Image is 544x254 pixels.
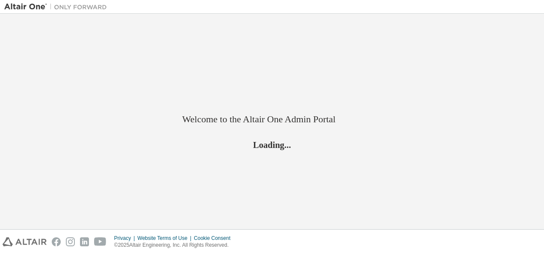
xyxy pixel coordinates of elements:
img: instagram.svg [66,237,75,246]
div: Privacy [114,235,137,242]
div: Cookie Consent [194,235,235,242]
img: Altair One [4,3,111,11]
img: altair_logo.svg [3,237,47,246]
div: Website Terms of Use [137,235,194,242]
img: youtube.svg [94,237,106,246]
h2: Welcome to the Altair One Admin Portal [182,113,362,125]
p: © 2025 Altair Engineering, Inc. All Rights Reserved. [114,242,236,249]
img: linkedin.svg [80,237,89,246]
img: facebook.svg [52,237,61,246]
h2: Loading... [182,139,362,151]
